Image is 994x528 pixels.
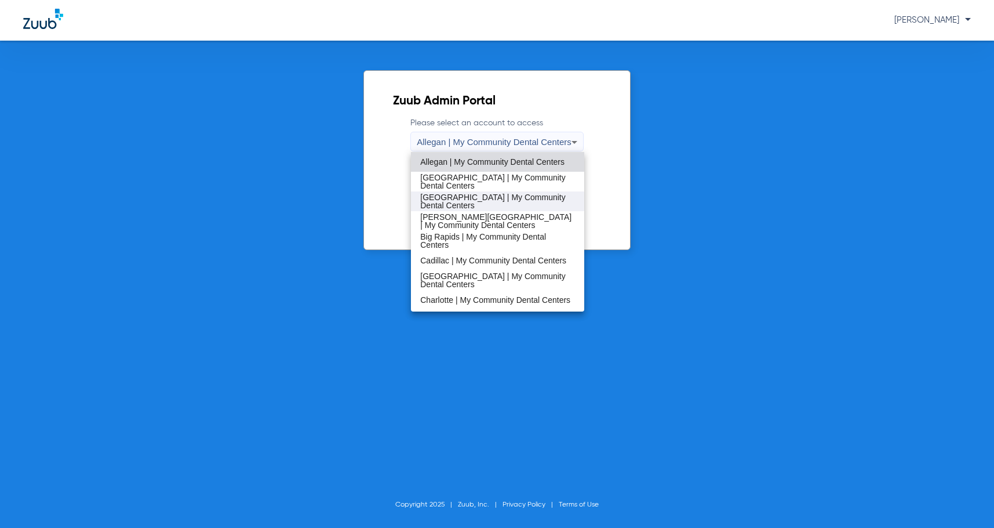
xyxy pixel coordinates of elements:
[420,233,575,249] span: Big Rapids | My Community Dental Centers
[420,296,570,304] span: Charlotte | My Community Dental Centers
[420,272,575,288] span: [GEOGRAPHIC_DATA] | My Community Dental Centers
[420,193,575,209] span: [GEOGRAPHIC_DATA] | My Community Dental Centers
[420,256,566,265] span: Cadillac | My Community Dental Centers
[420,173,575,190] span: [GEOGRAPHIC_DATA] | My Community Dental Centers
[420,213,575,229] span: [PERSON_NAME][GEOGRAPHIC_DATA] | My Community Dental Centers
[420,158,565,166] span: Allegan | My Community Dental Centers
